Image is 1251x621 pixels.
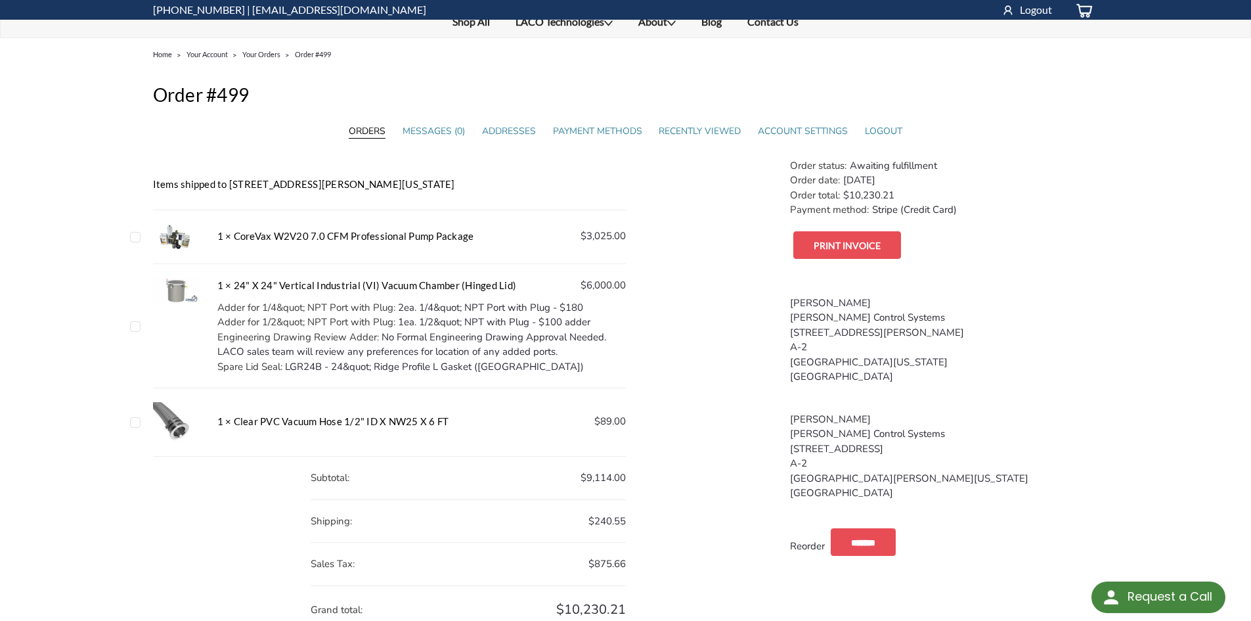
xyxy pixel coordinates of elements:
[581,229,626,244] span: $3,025.00
[217,278,626,293] h5: 1 × 24" X 24" Vertical Industrial (VI) Vacuum Chamber (Hinged Lid)
[187,50,228,58] a: Your Account
[153,278,199,304] img: 24" X 24" VI Vacuum Chamber (Hinged Lid)
[217,229,626,244] h5: 1 × CoreVax W2V20 7.0 CFM Professional Pump Package
[153,72,1099,114] h2: Order #499
[581,278,626,293] span: $6,000.00
[242,50,280,58] a: Your Orders
[503,7,626,37] a: LACO Technologies
[790,412,1091,427] li: [PERSON_NAME]
[659,124,741,138] a: Recently Viewed
[790,355,1091,370] li: [GEOGRAPHIC_DATA][US_STATE]
[153,224,199,250] img: CoreVax W2V20 7.0 CFM Professional Pump Package
[311,543,355,586] dt: Sales Tax:
[1128,582,1212,612] div: Request a Call
[735,7,812,36] a: Contact Us
[790,539,825,552] span: Reorder
[790,369,1091,384] li: [GEOGRAPHIC_DATA]
[1101,587,1122,608] img: round button
[790,173,840,188] dt: Order date:
[594,414,626,429] span: $89.00
[153,177,626,192] h5: Items shipped to [STREET_ADDRESS][PERSON_NAME][US_STATE]
[217,359,626,375] dd: LGR24B - 24&quot; Ridge Profile L Gasket ([GEOGRAPHIC_DATA])
[790,340,1091,355] li: A-2
[790,158,1091,173] dd: Awaiting fulfillment
[626,7,689,37] a: About
[153,50,172,58] a: Home
[1065,1,1099,20] a: cart-preview-dropdown
[311,500,626,543] dd: $240.55
[311,543,626,586] dd: $875.66
[790,310,1091,325] li: [PERSON_NAME] Control Systems
[790,426,1091,442] li: [PERSON_NAME] Control Systems
[865,124,902,138] a: Logout
[790,188,840,203] dt: Order total:
[790,173,1091,188] dd: [DATE]
[217,300,395,315] dt: Adder for 1/4&quot; NPT Port with Plug:
[790,486,1091,501] li: [GEOGRAPHIC_DATA]
[295,50,331,58] a: Order #499
[440,7,503,36] a: Shop All
[553,124,642,138] a: Payment Methods
[482,124,536,138] a: Addresses
[217,359,282,375] dt: Spare Lid Seal:
[790,188,1091,203] dd: $10,230.21
[311,500,352,543] dt: Shipping:
[217,330,379,345] dt: Engineering Drawing Review Adder:
[790,202,869,218] dt: Payment method:
[758,124,848,138] a: Account Settings
[217,300,626,315] dd: 2ea. 1/4&quot; NPT Port with Plug - $180
[790,325,1091,340] li: [STREET_ADDRESS][PERSON_NAME]
[790,296,1091,311] li: [PERSON_NAME]
[790,471,1091,486] li: [GEOGRAPHIC_DATA][PERSON_NAME][US_STATE]
[1001,2,1015,15] svg: account
[217,330,626,359] dd: No Formal Engineering Drawing Approval Needed. LACO sales team will review any preferences for lo...
[1091,582,1225,613] div: Request a Call
[311,457,626,500] dd: $9,114.00
[153,402,199,442] img: Clear PVC Vacuum Hose 1/2" ID X NW25 X 6 FT
[689,7,735,36] a: Blog
[403,124,465,138] a: Messages (0)
[790,456,1091,471] li: A-2
[217,315,626,330] dd: 1ea. 1/2&quot; NPT with Plug - $100 adder
[217,315,395,330] dt: Adder for 1/2&quot; NPT Port with Plug:
[793,231,901,259] button: Print Invoice
[217,414,626,429] h5: 1 × Clear PVC Vacuum Hose 1/2" ID X NW25 X 6 FT
[311,457,349,499] dt: Subtotal:
[790,442,1091,457] li: [STREET_ADDRESS]
[790,158,846,173] dt: Order status:
[790,202,1091,218] dd: Stripe (Credit Card)
[349,124,385,138] a: Orders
